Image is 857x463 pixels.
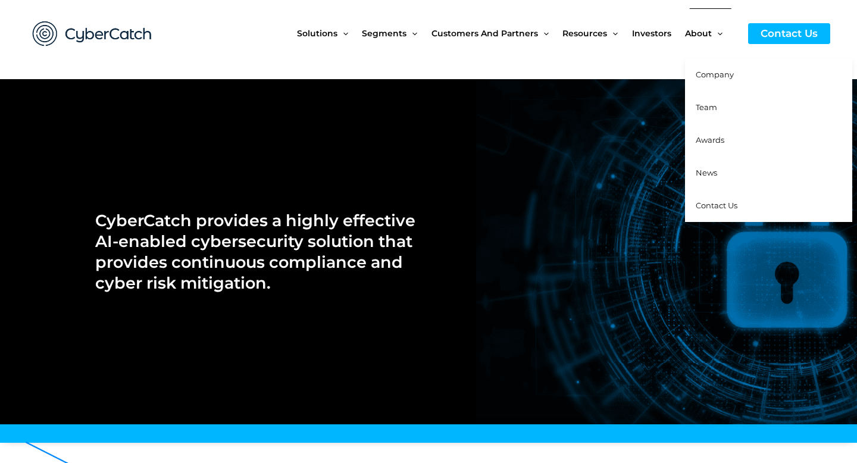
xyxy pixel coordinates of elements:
a: Team [685,91,852,124]
a: Investors [632,8,685,58]
span: Menu Toggle [337,8,348,58]
span: Menu Toggle [607,8,618,58]
span: Resources [562,8,607,58]
span: Team [696,102,717,112]
span: Awards [696,135,724,145]
a: Contact Us [685,189,852,222]
span: Investors [632,8,671,58]
span: Menu Toggle [406,8,417,58]
span: Menu Toggle [538,8,549,58]
a: Company [685,58,852,91]
span: Segments [362,8,406,58]
a: News [685,157,852,189]
a: Contact Us [748,23,830,44]
span: Menu Toggle [712,8,722,58]
a: Awards [685,124,852,157]
span: News [696,168,717,177]
span: Company [696,70,734,79]
span: About [685,8,712,58]
img: CyberCatch [21,9,164,58]
nav: Site Navigation: New Main Menu [297,8,736,58]
span: Customers and Partners [431,8,538,58]
span: Contact Us [696,201,737,210]
span: Solutions [297,8,337,58]
h2: CyberCatch provides a highly effective AI-enabled cybersecurity solution that provides continuous... [95,210,415,293]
